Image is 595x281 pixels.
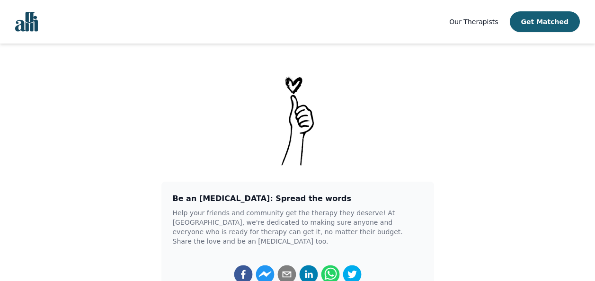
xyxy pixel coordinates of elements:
[274,74,322,167] img: Thank-You-_1_uatste.png
[449,16,498,27] a: Our Therapists
[449,18,498,26] span: Our Therapists
[173,193,423,204] h3: Be an [MEDICAL_DATA]: Spread the words
[510,11,580,32] button: Get Matched
[15,12,38,32] img: alli logo
[173,208,423,246] p: Help your friends and community get the therapy they deserve! At [GEOGRAPHIC_DATA], we're dedicat...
